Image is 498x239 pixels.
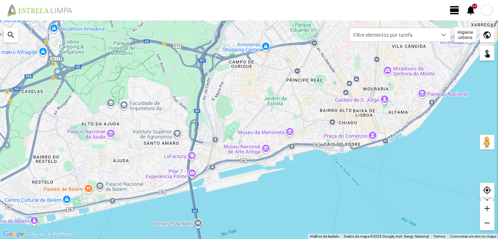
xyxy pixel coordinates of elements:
[480,28,494,42] div: public
[344,234,429,238] span: Dados do mapa ©2025 Google, Inst. Geogr. Nacional
[465,5,476,16] span: notifications
[2,230,26,239] img: Google
[433,234,446,238] a: Termos (abre num novo separador)
[480,216,494,230] div: remove
[449,5,460,16] span: view_day
[480,183,494,197] div: my_location
[5,4,80,17] img: file
[4,28,18,42] div: search
[349,28,437,42] span: Filtre elementos por tarefa
[437,28,451,42] div: dropdown trigger
[480,46,494,60] div: touch_app
[2,230,26,239] a: Abrir esta área no Google Maps (abre uma nova janela)
[455,28,476,42] div: Higiene urbana
[480,201,494,216] div: add
[310,234,339,239] button: Atalhos de teclado
[450,234,496,238] a: Comunicar um erro no mapa
[472,4,477,9] div: +9
[480,135,494,149] button: Arraste o Pegman para o mapa para abrir o Street View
